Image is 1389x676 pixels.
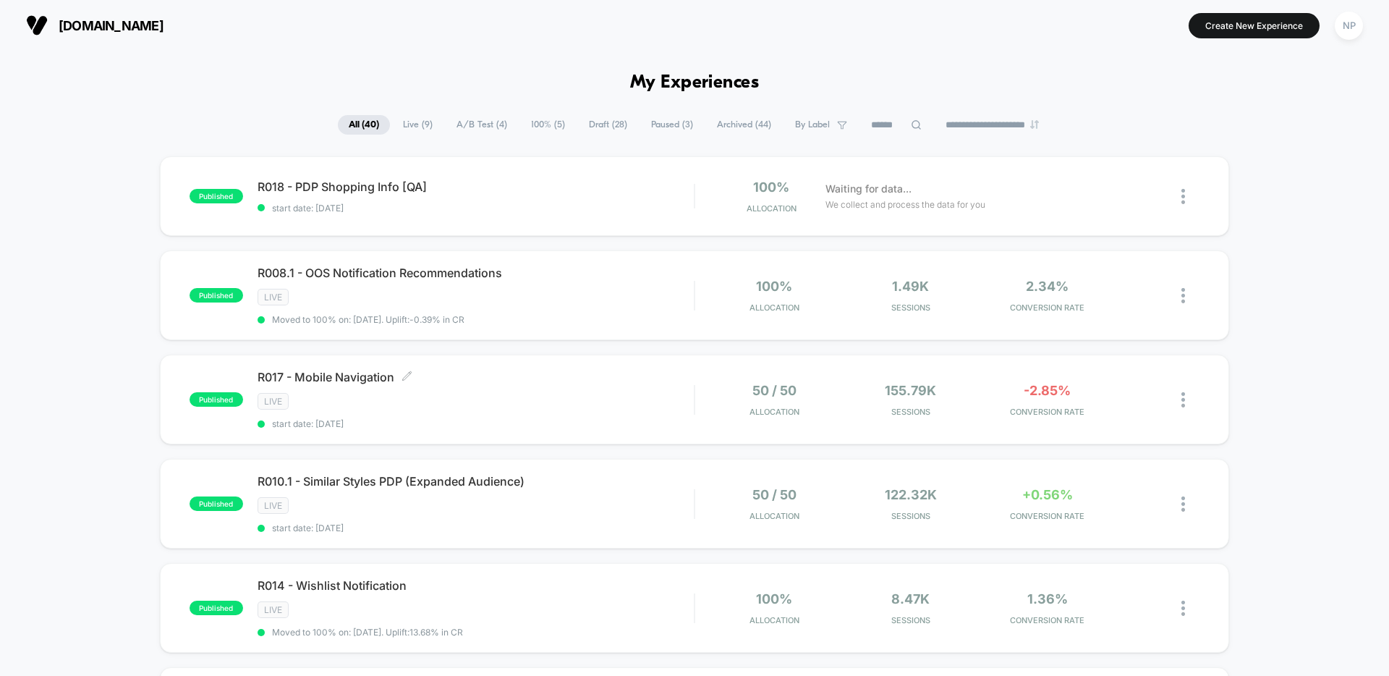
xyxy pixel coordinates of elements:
span: Sessions [846,615,976,625]
span: 100% [756,591,792,607]
span: We collect and process the data for you [825,198,985,211]
span: +0.56% [1022,487,1073,502]
span: R010.1 - Similar Styles PDP (Expanded Audience) [258,474,694,489]
span: Archived ( 44 ) [706,115,782,135]
span: start date: [DATE] [258,523,694,533]
span: CONVERSION RATE [982,615,1112,625]
span: Waiting for data... [825,181,912,197]
span: start date: [DATE] [258,418,694,429]
span: By Label [795,119,830,130]
span: -2.85% [1024,383,1071,398]
span: All ( 40 ) [338,115,390,135]
span: Allocation [747,203,797,214]
span: Sessions [846,303,976,313]
span: Allocation [749,615,799,625]
span: 2.34% [1026,279,1069,294]
span: R018 - PDP Shopping Info [QA] [258,179,694,194]
span: Paused ( 3 ) [640,115,704,135]
span: 155.79k [885,383,936,398]
img: Visually logo [26,14,48,36]
img: close [1181,601,1185,616]
img: end [1030,120,1039,129]
span: published [190,288,243,303]
img: close [1181,189,1185,204]
span: R008.1 - OOS Notification Recommendations [258,266,694,280]
span: published [190,392,243,407]
button: NP [1330,11,1367,41]
span: 100% ( 5 ) [520,115,576,135]
span: LIVE [258,393,289,410]
span: Moved to 100% on: [DATE] . Uplift: -0.39% in CR [272,314,464,325]
span: 50 / 50 [752,383,797,398]
span: A/B Test ( 4 ) [446,115,518,135]
img: close [1181,288,1185,303]
button: Create New Experience [1189,13,1320,38]
span: CONVERSION RATE [982,407,1112,417]
span: Allocation [749,407,799,417]
span: LIVE [258,601,289,618]
span: Sessions [846,407,976,417]
span: CONVERSION RATE [982,511,1112,521]
span: Allocation [749,511,799,521]
span: Live ( 9 ) [392,115,443,135]
img: close [1181,497,1185,512]
span: 122.32k [885,487,937,502]
span: 50 / 50 [752,487,797,502]
span: Sessions [846,511,976,521]
span: Draft ( 28 ) [578,115,638,135]
span: 8.47k [891,591,930,607]
span: R014 - Wishlist Notification [258,578,694,593]
span: 100% [753,179,789,195]
span: published [190,601,243,615]
h1: My Experiences [630,72,760,93]
span: LIVE [258,289,289,305]
span: CONVERSION RATE [982,303,1112,313]
span: published [190,497,243,511]
span: Allocation [749,303,799,313]
span: R017 - Mobile Navigation [258,370,694,384]
span: 1.49k [892,279,929,294]
div: NP [1335,12,1363,40]
span: Moved to 100% on: [DATE] . Uplift: 13.68% in CR [272,627,463,638]
span: [DOMAIN_NAME] [59,18,163,33]
span: 1.36% [1027,591,1068,607]
span: 100% [756,279,792,294]
span: LIVE [258,497,289,514]
img: close [1181,392,1185,407]
span: published [190,189,243,203]
button: [DOMAIN_NAME] [22,14,168,37]
span: start date: [DATE] [258,203,694,214]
